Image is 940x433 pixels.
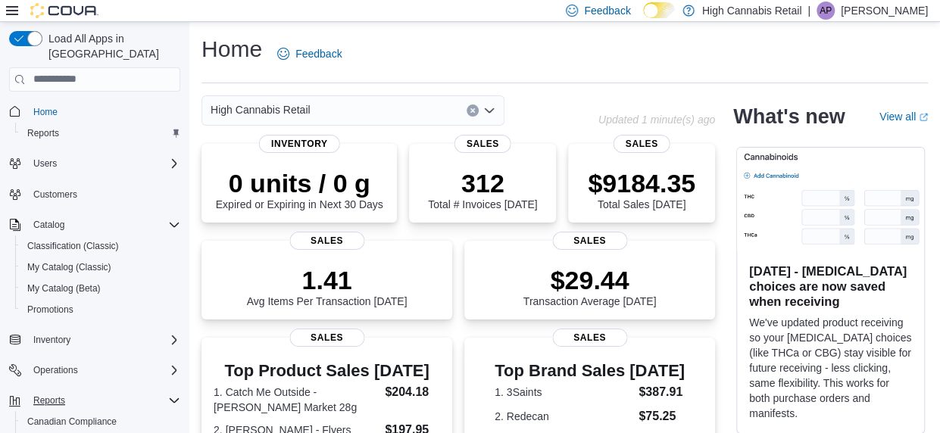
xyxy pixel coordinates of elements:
a: Customers [27,185,83,204]
p: 312 [428,168,537,198]
input: Dark Mode [643,2,675,18]
button: Clear input [467,104,479,117]
a: Canadian Compliance [21,413,123,431]
button: Users [3,153,186,174]
button: Home [3,101,186,123]
p: 1.41 [247,265,408,295]
a: Promotions [21,301,80,319]
dt: 2. Redecan [495,409,632,424]
p: High Cannabis Retail [702,2,802,20]
button: Reports [15,123,186,144]
span: Promotions [27,304,73,316]
span: Catalog [33,219,64,231]
span: Customers [33,188,77,201]
h1: Home [201,34,262,64]
button: Operations [3,360,186,381]
span: Reports [33,394,65,407]
dd: $75.25 [639,407,685,425]
span: My Catalog (Beta) [27,282,101,294]
span: Sales [552,329,627,347]
img: Cova [30,3,98,18]
span: Classification (Classic) [27,240,119,252]
h3: Top Brand Sales [DATE] [495,362,685,380]
button: Canadian Compliance [15,411,186,432]
span: Reports [27,127,59,139]
a: My Catalog (Classic) [21,258,117,276]
span: Sales [289,232,364,250]
span: Canadian Compliance [21,413,180,431]
button: Inventory [27,331,77,349]
div: Total # Invoices [DATE] [428,168,537,210]
span: Sales [454,135,511,153]
span: Catalog [27,216,180,234]
p: [PERSON_NAME] [841,2,928,20]
p: We've updated product receiving so your [MEDICAL_DATA] choices (like THCa or CBG) stay visible fo... [749,315,912,421]
div: Expired or Expiring in Next 30 Days [216,168,383,210]
span: Home [33,106,58,118]
dd: $204.18 [385,383,440,401]
span: Inventory [27,331,180,349]
span: Operations [33,364,78,376]
span: Users [33,157,57,170]
svg: External link [919,113,928,122]
h2: What's new [733,104,845,129]
button: Inventory [3,329,186,350]
button: Open list of options [483,104,495,117]
button: My Catalog (Classic) [15,257,186,278]
dd: $387.91 [639,383,685,401]
div: Transaction Average [DATE] [523,265,657,307]
div: Total Sales [DATE] [588,168,695,210]
button: Reports [3,390,186,411]
button: Catalog [3,214,186,235]
span: Canadian Compliance [27,416,117,428]
a: Feedback [271,39,348,69]
button: Catalog [27,216,70,234]
span: Customers [27,185,180,204]
button: Promotions [15,299,186,320]
a: View allExternal link [879,111,928,123]
a: Home [27,103,64,121]
p: Updated 1 minute(s) ago [598,114,715,126]
span: Sales [552,232,627,250]
span: Dark Mode [643,18,644,19]
a: Classification (Classic) [21,237,125,255]
a: Reports [21,124,65,142]
a: My Catalog (Beta) [21,279,107,297]
span: Inventory [259,135,340,153]
span: Classification (Classic) [21,237,180,255]
p: 0 units / 0 g [216,168,383,198]
span: High Cannabis Retail [211,101,311,119]
span: Operations [27,361,180,379]
span: My Catalog (Classic) [27,261,111,273]
span: Promotions [21,301,180,319]
h3: Top Product Sales [DATE] [214,362,440,380]
span: Load All Apps in [GEOGRAPHIC_DATA] [42,31,180,61]
button: Customers [3,183,186,205]
span: Users [27,154,180,173]
dt: 1. Catch Me Outside - [PERSON_NAME] Market 28g [214,385,379,415]
h3: [DATE] - [MEDICAL_DATA] choices are now saved when receiving [749,263,912,309]
span: Reports [21,124,180,142]
button: Operations [27,361,84,379]
div: Alicia Prieur [817,2,835,20]
span: Inventory [33,334,70,346]
p: | [807,2,810,20]
button: Classification (Classic) [15,235,186,257]
p: $9184.35 [588,168,695,198]
span: Feedback [584,3,630,18]
button: Users [27,154,63,173]
span: Home [27,102,180,121]
span: Sales [289,329,364,347]
dt: 1. 3Saints [495,385,632,400]
span: Reports [27,391,180,410]
div: Avg Items Per Transaction [DATE] [247,265,408,307]
span: My Catalog (Beta) [21,279,180,297]
span: AP [820,2,832,20]
p: $29.44 [523,265,657,295]
button: My Catalog (Beta) [15,278,186,299]
span: My Catalog (Classic) [21,258,180,276]
span: Sales [614,135,670,153]
button: Reports [27,391,71,410]
span: Feedback [295,46,342,61]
